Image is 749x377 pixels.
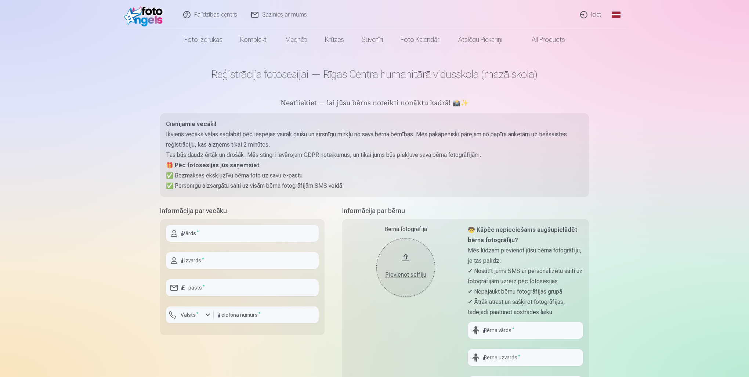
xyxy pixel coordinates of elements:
a: Komplekti [231,29,276,50]
h5: Informācija par vecāku [160,206,325,216]
a: Krūzes [316,29,353,50]
a: Foto izdrukas [176,29,231,50]
p: Mēs lūdzam pievienot jūsu bērna fotogrāfiju, jo tas palīdz: [468,245,583,266]
p: ✅ Bezmaksas ekskluzīvu bērna foto uz savu e-pastu [166,170,583,181]
p: ✔ Nepajaukt bērnu fotogrāfijas grupā [468,287,583,297]
p: Tas būs daudz ērtāk un drošāk. Mēs stingri ievērojam GDPR noteikumus, un tikai jums būs piekļuve ... [166,150,583,160]
a: Suvenīri [353,29,392,50]
p: Ikviens vecāks vēlas saglabāt pēc iespējas vairāk gaišu un sirsnīgu mirkļu no sava bērna bērnības... [166,129,583,150]
label: Valsts [178,311,202,319]
a: Foto kalendāri [392,29,449,50]
h5: Neatliekiet — lai jūsu bērns noteikti nonāktu kadrā! 📸✨ [160,98,589,109]
h5: Informācija par bērnu [342,206,589,216]
a: All products [511,29,574,50]
p: ✔ Ātrāk atrast un sašķirot fotogrāfijas, tādējādi paātrinot apstrādes laiku [468,297,583,317]
a: Magnēti [276,29,316,50]
div: Pievienot selfiju [384,270,428,279]
button: Valsts* [166,306,214,323]
strong: Cienījamie vecāki! [166,121,216,128]
button: Pievienot selfiju [376,238,435,297]
strong: 🎁 Pēc fotosesijas jūs saņemsiet: [166,162,261,169]
p: ✅ Personīgu aizsargātu saiti uz visām bērna fotogrāfijām SMS veidā [166,181,583,191]
p: ✔ Nosūtīt jums SMS ar personalizētu saiti uz fotogrāfijām uzreiz pēc fotosesijas [468,266,583,287]
div: Bērna fotogrāfija [348,225,463,234]
img: /fa1 [124,3,166,26]
strong: 🧒 Kāpēc nepieciešams augšupielādēt bērna fotogrāfiju? [468,226,577,244]
h1: Reģistrācija fotosesijai — Rīgas Centra humanitārā vidusskola (mazā skola) [160,68,589,81]
a: Atslēgu piekariņi [449,29,511,50]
